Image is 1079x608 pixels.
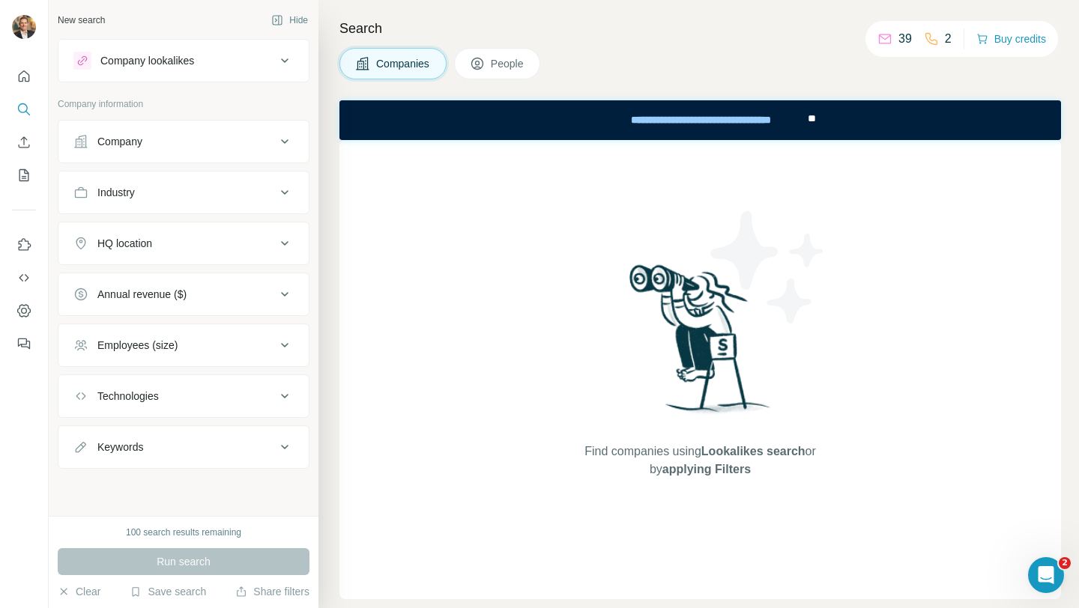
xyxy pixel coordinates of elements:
[97,389,159,404] div: Technologies
[339,100,1061,140] iframe: Banner
[12,264,36,291] button: Use Surfe API
[97,440,143,455] div: Keywords
[701,200,835,335] img: Surfe Illustration - Stars
[898,30,912,48] p: 39
[12,297,36,324] button: Dashboard
[1028,557,1064,593] iframe: Intercom live chat
[58,429,309,465] button: Keywords
[662,463,751,475] span: applying Filters
[130,584,206,599] button: Save search
[97,134,142,149] div: Company
[376,56,431,71] span: Companies
[58,97,309,111] p: Company information
[58,43,309,79] button: Company lookalikes
[100,53,194,68] div: Company lookalikes
[1059,557,1071,569] span: 2
[97,185,135,200] div: Industry
[491,56,525,71] span: People
[12,129,36,156] button: Enrich CSV
[58,13,105,27] div: New search
[58,378,309,414] button: Technologies
[97,236,152,251] div: HQ location
[701,445,806,457] span: Lookalikes search
[235,584,309,599] button: Share filters
[976,28,1046,49] button: Buy credits
[12,162,36,189] button: My lists
[261,9,318,31] button: Hide
[623,261,779,428] img: Surfe Illustration - Woman searching with binoculars
[12,231,36,258] button: Use Surfe on LinkedIn
[126,526,241,539] div: 100 search results remaining
[97,287,187,302] div: Annual revenue ($)
[58,174,309,210] button: Industry
[339,18,1061,39] h4: Search
[945,30,952,48] p: 2
[12,96,36,123] button: Search
[12,15,36,39] img: Avatar
[58,225,309,261] button: HQ location
[58,124,309,159] button: Company
[58,276,309,312] button: Annual revenue ($)
[58,327,309,363] button: Employees (size)
[12,330,36,357] button: Feedback
[97,338,178,353] div: Employees (size)
[580,443,820,478] span: Find companies using or by
[58,584,100,599] button: Clear
[12,63,36,90] button: Quick start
